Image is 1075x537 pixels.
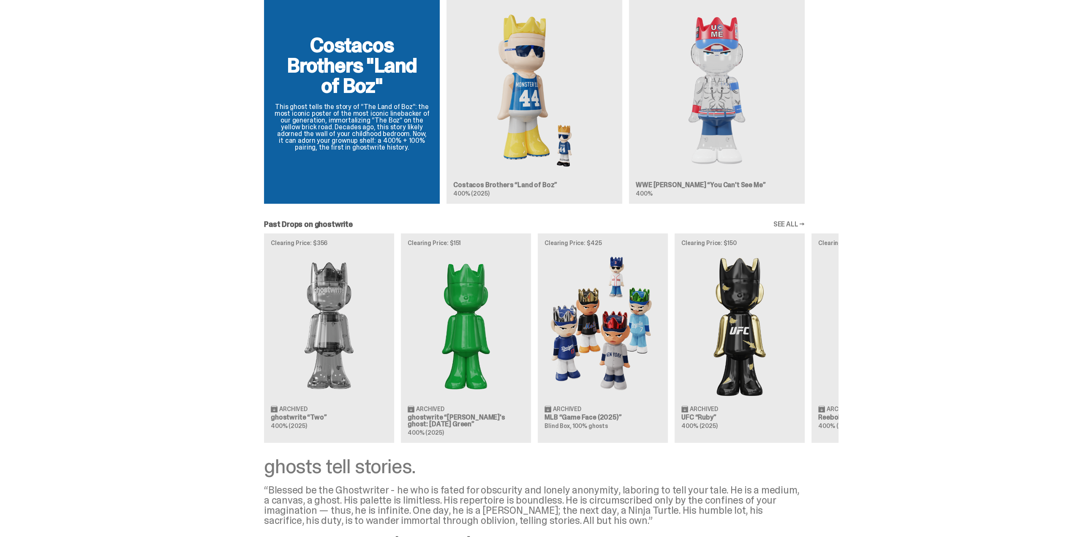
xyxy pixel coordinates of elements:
[818,422,854,430] span: 400% (2025)
[675,233,805,443] a: Clearing Price: $150 Ruby Archived
[271,414,387,421] h3: ghostwrite “Two”
[264,233,394,443] a: Clearing Price: $356 Two Archived
[271,240,387,246] p: Clearing Price: $356
[544,414,661,421] h3: MLB “Game Face (2025)”
[572,422,608,430] span: 100% ghosts
[544,240,661,246] p: Clearing Price: $425
[818,253,935,398] img: Court Victory
[274,35,430,96] h2: Costacos Brothers "Land of Boz"
[453,6,615,175] img: Land of Boz
[636,182,798,188] h3: WWE [PERSON_NAME] “You Can't See Me”
[274,104,430,151] p: This ghost tells the story of “The Land of Boz”: the most iconic poster of the most iconic lineba...
[408,240,524,246] p: Clearing Price: $151
[827,406,855,412] span: Archived
[681,240,798,246] p: Clearing Price: $150
[453,190,489,197] span: 400% (2025)
[818,414,935,421] h3: Reebok “Court Victory”
[690,406,718,412] span: Archived
[401,233,531,443] a: Clearing Price: $151 Schrödinger's ghost: Sunday Green Archived
[544,253,661,398] img: Game Face (2025)
[416,406,444,412] span: Archived
[636,190,652,197] span: 400%
[271,253,387,398] img: Two
[811,233,942,443] a: Clearing Price: $100 Court Victory Archived
[538,233,668,443] a: Clearing Price: $425 Game Face (2025) Archived
[544,422,572,430] span: Blind Box,
[553,406,581,412] span: Archived
[408,429,444,436] span: 400% (2025)
[681,253,798,398] img: Ruby
[453,182,615,188] h3: Costacos Brothers “Land of Boz”
[264,456,805,477] div: ghosts tell stories.
[818,240,935,246] p: Clearing Price: $100
[408,253,524,398] img: Schrödinger's ghost: Sunday Green
[408,414,524,428] h3: ghostwrite “[PERSON_NAME]'s ghost: [DATE] Green”
[636,6,798,175] img: You Can't See Me
[279,406,308,412] span: Archived
[681,422,717,430] span: 400% (2025)
[773,221,805,228] a: SEE ALL →
[271,422,307,430] span: 400% (2025)
[681,414,798,421] h3: UFC “Ruby”
[264,221,353,228] h2: Past Drops on ghostwrite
